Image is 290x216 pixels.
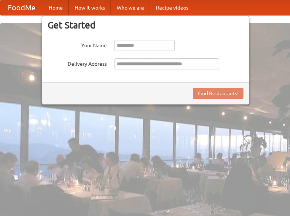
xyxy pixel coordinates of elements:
[111,0,150,15] a: Who we are
[43,0,69,15] a: Home
[48,20,243,31] h3: Get Started
[69,0,111,15] a: How it works
[193,88,243,99] button: Find Restaurants!
[48,40,107,49] label: Your Name
[0,0,43,15] a: FoodMe
[48,58,107,68] label: Delivery Address
[150,0,194,15] a: Recipe videos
